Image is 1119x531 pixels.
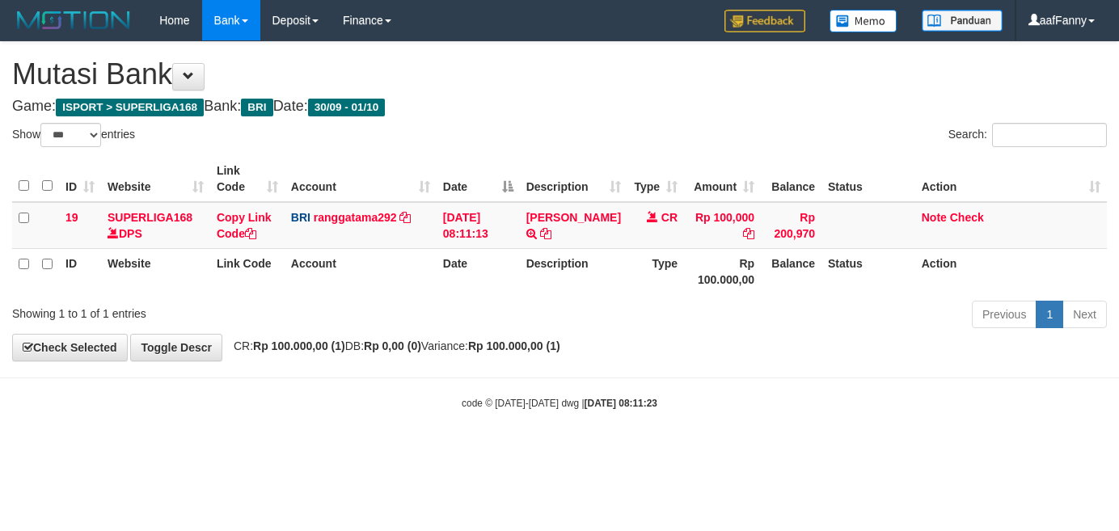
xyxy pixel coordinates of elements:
[830,10,897,32] img: Button%20Memo.svg
[59,248,101,294] th: ID
[437,248,520,294] th: Date
[437,202,520,249] td: [DATE] 08:11:13
[56,99,204,116] span: ISPORT > SUPERLIGA168
[101,202,210,249] td: DPS
[468,339,560,352] strong: Rp 100.000,00 (1)
[12,99,1107,115] h4: Game: Bank: Date:
[743,227,754,240] a: Copy Rp 100,000 to clipboard
[101,248,210,294] th: Website
[437,156,520,202] th: Date: activate to sort column descending
[821,248,915,294] th: Status
[684,248,761,294] th: Rp 100.000,00
[520,248,627,294] th: Description
[761,202,821,249] td: Rp 200,970
[253,339,345,352] strong: Rp 100.000,00 (1)
[915,248,1107,294] th: Action
[101,156,210,202] th: Website: activate to sort column ascending
[627,248,684,294] th: Type
[210,156,285,202] th: Link Code: activate to sort column ascending
[210,248,285,294] th: Link Code
[285,156,437,202] th: Account: activate to sort column ascending
[59,156,101,202] th: ID: activate to sort column ascending
[992,123,1107,147] input: Search:
[308,99,386,116] span: 30/09 - 01/10
[226,339,560,352] span: CR: DB: Variance:
[948,123,1107,147] label: Search:
[922,211,947,224] a: Note
[1036,301,1063,328] a: 1
[12,123,135,147] label: Show entries
[540,227,551,240] a: Copy MUHAMAD YUSUF to clipboard
[285,248,437,294] th: Account
[12,334,128,361] a: Check Selected
[761,248,821,294] th: Balance
[821,156,915,202] th: Status
[12,58,1107,91] h1: Mutasi Bank
[1062,301,1107,328] a: Next
[40,123,101,147] select: Showentries
[291,211,310,224] span: BRI
[585,398,657,409] strong: [DATE] 08:11:23
[241,99,272,116] span: BRI
[915,156,1107,202] th: Action: activate to sort column ascending
[364,339,421,352] strong: Rp 0,00 (0)
[950,211,984,224] a: Check
[217,211,272,240] a: Copy Link Code
[520,156,627,202] th: Description: activate to sort column ascending
[972,301,1037,328] a: Previous
[761,156,821,202] th: Balance
[12,299,454,322] div: Showing 1 to 1 of 1 entries
[661,211,678,224] span: CR
[684,156,761,202] th: Amount: activate to sort column ascending
[526,211,621,224] a: [PERSON_NAME]
[399,211,411,224] a: Copy ranggatama292 to clipboard
[684,202,761,249] td: Rp 100,000
[12,8,135,32] img: MOTION_logo.png
[130,334,222,361] a: Toggle Descr
[314,211,397,224] a: ranggatama292
[462,398,657,409] small: code © [DATE]-[DATE] dwg |
[724,10,805,32] img: Feedback.jpg
[627,156,684,202] th: Type: activate to sort column ascending
[108,211,192,224] a: SUPERLIGA168
[65,211,78,224] span: 19
[922,10,1003,32] img: panduan.png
